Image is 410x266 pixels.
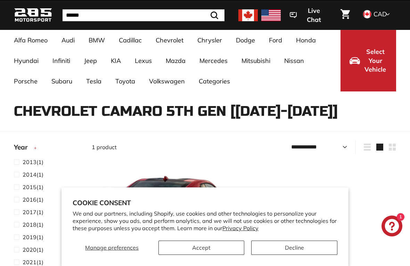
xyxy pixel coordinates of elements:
button: Manage preferences [73,241,151,255]
inbox-online-store-chat: Shopify online store chat [379,216,404,238]
a: KIA [104,50,128,71]
span: Manage preferences [85,244,139,251]
span: 2015 [23,184,36,191]
span: 2020 [23,246,36,253]
span: 2018 [23,221,36,228]
a: Subaru [44,71,79,91]
a: Hyundai [7,50,46,71]
a: Cadillac [112,30,149,50]
span: (1) [23,220,43,229]
h2: Cookie consent [73,199,337,207]
a: Ford [262,30,289,50]
button: Year [14,140,81,158]
span: (1) [23,233,43,241]
a: Mercedes [192,50,235,71]
a: Lexus [128,50,159,71]
span: (1) [23,158,43,166]
a: Jeep [77,50,104,71]
span: 2014 [23,171,36,178]
img: Logo_285_Motorsport_areodynamics_components [14,7,52,23]
span: 2017 [23,209,36,216]
button: Live Chat [281,2,336,28]
a: Tesla [79,71,108,91]
span: 2021 [23,259,36,266]
h1: Chevrolet Camaro 5th Gen [[DATE]-[DATE]] [14,104,396,119]
a: Volkswagen [142,71,192,91]
a: Categories [192,71,237,91]
a: Infiniti [46,50,77,71]
div: 1 product [92,143,244,151]
button: Accept [158,241,245,255]
a: Chrysler [190,30,229,50]
a: Toyota [108,71,142,91]
span: 2013 [23,159,36,166]
a: Porsche [7,71,44,91]
span: Live Chat [300,6,327,24]
span: Select Your Vehicle [363,47,387,74]
input: Search [63,9,224,21]
button: Decline [251,241,337,255]
span: Year [14,142,33,152]
span: 2019 [23,234,36,241]
a: Chevrolet [149,30,190,50]
p: We and our partners, including Shopify, use cookies and other technologies to personalize your ex... [73,210,337,232]
a: BMW [82,30,112,50]
a: Nissan [277,50,311,71]
a: Cart [336,3,354,27]
a: Mitsubishi [235,50,277,71]
span: (1) [23,208,43,216]
a: Privacy Policy [222,225,259,232]
button: Select Your Vehicle [341,30,396,91]
a: Honda [289,30,323,50]
span: (1) [23,183,43,191]
span: (1) [23,170,43,179]
span: CAD [374,10,387,18]
span: (1) [23,195,43,204]
span: 2016 [23,196,36,203]
a: Mazda [159,50,192,71]
a: Audi [55,30,82,50]
a: Dodge [229,30,262,50]
span: (1) [23,245,43,254]
a: Alfa Romeo [7,30,55,50]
